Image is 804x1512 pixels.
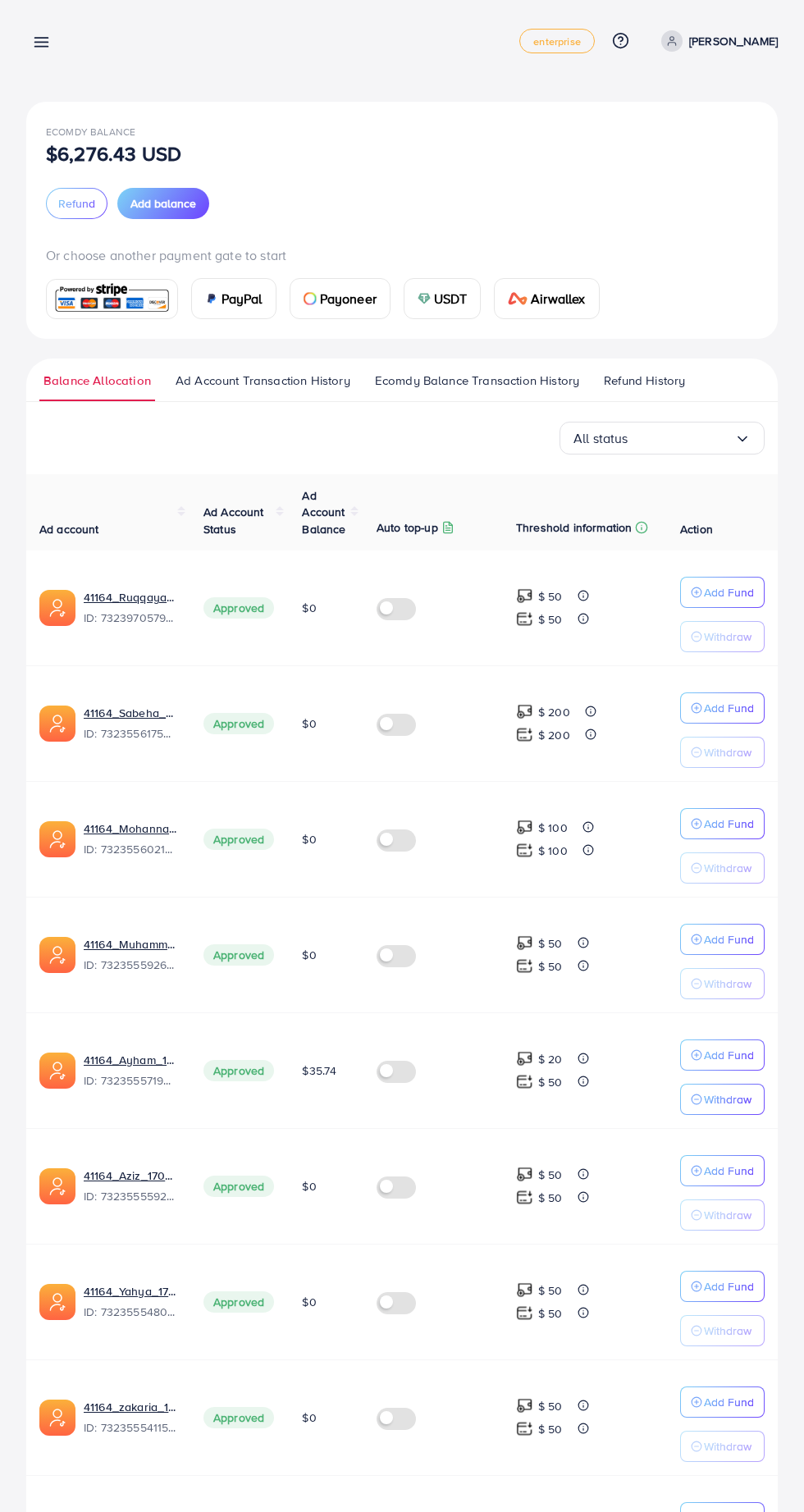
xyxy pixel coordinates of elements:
[84,936,177,974] div: <span class='underline'>41164_Muhammad_1705148256458</span></br>7323555926869524482
[203,1407,274,1428] span: Approved
[203,1060,274,1081] span: Approved
[680,577,765,608] button: Add Fund
[39,1168,75,1204] img: ic-ads-acc.e4c84228.svg
[84,705,177,742] div: <span class='underline'>41164_Sabeha_1705148311892</span></br>7323556175553806337
[516,1189,533,1206] img: top-up amount
[516,1166,533,1183] img: top-up amount
[39,1284,75,1320] img: ic-ads-acc.e4c84228.svg
[538,1304,563,1323] p: $ 50
[39,706,75,742] img: ic-ads-acc.e4c84228.svg
[516,1397,533,1414] img: top-up amount
[680,852,765,884] button: Withdraw
[516,1050,533,1067] img: top-up amount
[538,841,568,861] p: $ 100
[680,1199,765,1231] button: Withdraw
[84,610,177,626] span: ID: 7323970579764281346
[704,582,754,602] p: Add Fund
[516,610,533,628] img: top-up amount
[52,281,172,317] img: card
[704,858,751,878] p: Withdraw
[191,278,276,319] a: cardPayPal
[84,820,177,858] div: <span class='underline'>41164_Mohannad_1705148274237</span></br>7323556021878652929
[84,957,177,973] span: ID: 7323555926869524482
[117,188,209,219] button: Add balance
[203,1176,274,1197] span: Approved
[680,737,765,768] button: Withdraw
[560,422,765,455] div: Search for option
[84,1167,177,1184] a: 41164_Aziz_1705148197086
[704,1321,751,1341] p: Withdraw
[404,278,482,319] a: cardUSDT
[704,974,751,994] p: Withdraw
[680,1039,765,1071] button: Add Fund
[84,589,177,605] a: 41164_Ruqqayah_1705244819946
[680,1431,765,1462] button: Withdraw
[203,1291,274,1313] span: Approved
[302,1409,316,1426] span: $0
[203,944,274,966] span: Approved
[46,188,107,219] button: Refund
[84,589,177,627] div: <span class='underline'>41164_Ruqqayah_1705244819946</span></br>7323970579764281346
[222,289,263,308] span: PayPal
[84,841,177,857] span: ID: 7323556021878652929
[516,726,533,743] img: top-up amount
[573,426,628,451] span: All status
[704,930,754,949] p: Add Fund
[84,1419,177,1436] span: ID: 7323555411506905089
[516,957,533,975] img: top-up amount
[538,610,563,629] p: $ 50
[39,1400,75,1436] img: ic-ads-acc.e4c84228.svg
[533,36,581,47] span: enterprise
[680,692,765,724] button: Add Fund
[43,372,151,390] span: Balance Allocation
[680,1271,765,1302] button: Add Fund
[680,1084,765,1115] button: Withdraw
[39,1053,75,1089] img: ic-ads-acc.e4c84228.svg
[320,289,377,308] span: Payoneer
[516,1420,533,1437] img: top-up amount
[84,705,177,721] a: 41164_Sabeha_1705148311892
[290,278,391,319] a: cardPayoneer
[704,1161,754,1181] p: Add Fund
[516,1073,533,1090] img: top-up amount
[84,820,177,837] a: 41164_Mohannad_1705148274237
[375,372,579,390] span: Ecomdy Balance Transaction History
[302,947,316,963] span: $0
[205,292,218,305] img: card
[538,1188,563,1208] p: $ 50
[84,1167,177,1205] div: <span class='underline'>41164_Aziz_1705148197086</span></br>7323555592713535489
[704,814,754,834] p: Add Fund
[519,29,595,53] a: enterprise
[302,1294,316,1310] span: $0
[704,1437,751,1456] p: Withdraw
[680,1315,765,1346] button: Withdraw
[46,144,181,163] p: $6,276.43 USD
[304,292,317,305] img: card
[84,1072,177,1089] span: ID: 7323555719578468354
[704,627,751,646] p: Withdraw
[680,808,765,839] button: Add Fund
[538,1396,563,1416] p: $ 50
[704,1392,754,1412] p: Add Fund
[704,698,754,718] p: Add Fund
[39,590,75,626] img: ic-ads-acc.e4c84228.svg
[377,518,438,537] p: Auto top-up
[680,1386,765,1418] button: Add Fund
[516,587,533,605] img: top-up amount
[84,1052,177,1089] div: <span class='underline'>41164_Ayham_1705148212713</span></br>7323555719578468354
[302,715,316,732] span: $0
[704,742,751,762] p: Withdraw
[516,1304,533,1322] img: top-up amount
[538,587,563,606] p: $ 50
[39,937,75,973] img: ic-ads-acc.e4c84228.svg
[508,292,528,305] img: card
[680,521,713,537] span: Action
[704,1045,754,1065] p: Add Fund
[302,831,316,847] span: $0
[84,936,177,952] a: 41164_Muhammad_1705148256458
[84,1052,177,1068] a: 41164_Ayham_1705148212713
[538,702,570,722] p: $ 200
[302,1062,336,1079] span: $35.74
[84,1283,177,1300] a: 41164_Yahya_1705148159601
[176,372,350,390] span: Ad Account Transaction History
